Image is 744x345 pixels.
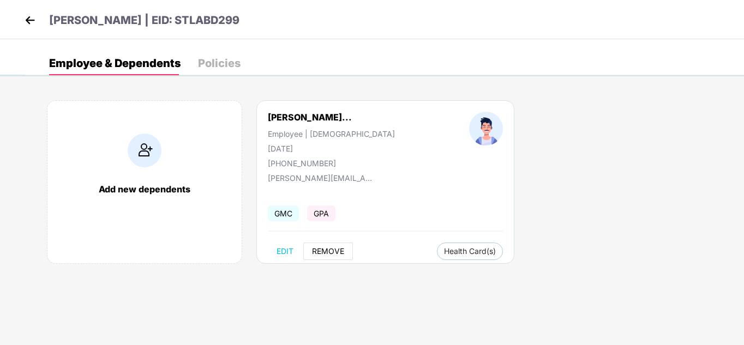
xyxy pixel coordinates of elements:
[469,112,503,146] img: profileImage
[128,134,161,167] img: addIcon
[268,159,395,168] div: [PHONE_NUMBER]
[58,184,231,195] div: Add new dependents
[268,173,377,183] div: [PERSON_NAME][EMAIL_ADDRESS][DOMAIN_NAME]
[198,58,241,69] div: Policies
[49,58,181,69] div: Employee & Dependents
[268,144,395,153] div: [DATE]
[277,247,293,256] span: EDIT
[303,243,353,260] button: REMOVE
[268,112,352,123] div: [PERSON_NAME]...
[307,205,335,221] span: GPA
[268,243,302,260] button: EDIT
[312,247,344,256] span: REMOVE
[444,249,496,254] span: Health Card(s)
[22,12,38,28] img: back
[437,243,503,260] button: Health Card(s)
[268,129,395,138] div: Employee | [DEMOGRAPHIC_DATA]
[268,205,299,221] span: GMC
[49,12,239,29] p: [PERSON_NAME] | EID: STLABD299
